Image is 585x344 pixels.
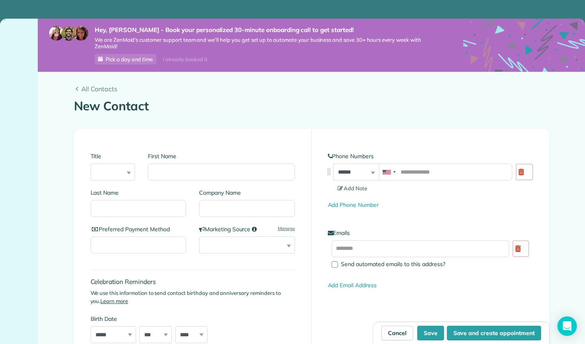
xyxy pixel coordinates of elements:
[95,54,156,64] a: Pick a day and time
[158,54,212,64] div: I already booked it
[81,84,549,94] span: All Contacts
[148,152,295,160] label: First Name
[338,185,368,191] span: Add Note
[95,26,439,34] strong: Hey, [PERSON_NAME] - Book your personalized 30-minute onboarding call to get started!
[91,225,186,233] label: Preferred Payment Method
[100,298,128,304] a: Learn more
[328,152,533,160] label: Phone Numbers
[95,37,439,50] span: We are ZenMaid’s customer support team and we’ll help you get set up to automate your business an...
[278,225,295,232] a: Manage
[49,26,64,41] img: maria-72a9807cf96188c08ef61303f053569d2e2a8a1cde33d635c8a3ac13582a053d.jpg
[91,289,295,305] p: We use this information to send contact birthday and anniversary reminders to you.
[379,164,398,180] div: United States: +1
[557,316,577,336] div: Open Intercom Messenger
[328,282,377,289] a: Add Email Address
[328,201,379,209] a: Add Phone Number
[447,326,541,340] button: Save and create appointment
[199,189,295,197] label: Company Name
[417,326,444,340] button: Save
[91,189,186,197] label: Last Name
[106,56,153,62] span: Pick a day and time
[91,152,135,160] label: Title
[341,260,445,268] span: Send automated emails to this address?
[325,168,333,176] img: drag_indicator-119b368615184ecde3eda3c64c821f6cf29d3e2b97b89ee44bc31753036683e5.png
[91,315,227,323] label: Birth Date
[74,26,88,41] img: michelle-19f622bdf1676172e81f8f8fba1fb50e276960ebfe0243fe18214015130c80e4.jpg
[74,84,549,94] a: All Contacts
[91,278,295,285] h4: Celebration Reminders
[61,26,76,41] img: jorge-587dff0eeaa6aab1f244e6dc62b8924c3b6ad411094392a53c71c6c4a576187d.jpg
[328,229,533,237] label: Emails
[381,326,413,340] a: Cancel
[74,99,549,113] h1: New Contact
[199,225,295,233] label: Marketing Source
